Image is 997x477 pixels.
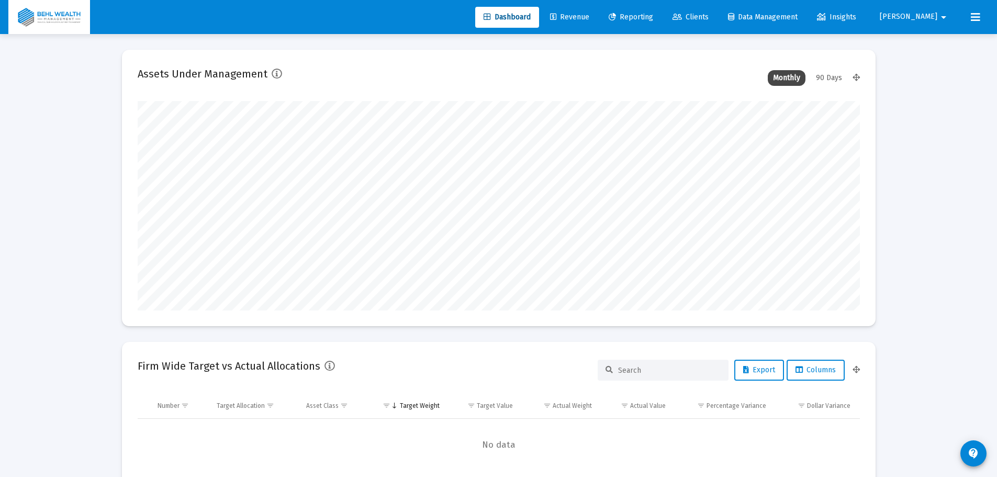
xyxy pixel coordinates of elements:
h2: Assets Under Management [138,65,267,82]
span: Columns [796,365,836,374]
div: Asset Class [306,402,339,410]
div: Data grid [138,393,860,471]
div: Actual Weight [553,402,592,410]
span: Revenue [550,13,589,21]
span: Clients [673,13,709,21]
span: Dashboard [484,13,531,21]
span: Reporting [609,13,653,21]
td: Column Asset Class [299,393,368,418]
span: Export [743,365,775,374]
td: Column Number [150,393,210,418]
td: Column Target Weight [368,393,447,418]
span: Show filter options for column 'Percentage Variance' [697,402,705,409]
td: Column Percentage Variance [673,393,774,418]
a: Clients [664,7,717,28]
div: Actual Value [630,402,666,410]
div: Target Value [477,402,513,410]
div: 90 Days [811,70,847,86]
span: Show filter options for column 'Target Value' [467,402,475,409]
span: Show filter options for column 'Actual Weight' [543,402,551,409]
a: Insights [809,7,865,28]
h2: Firm Wide Target vs Actual Allocations [138,358,320,374]
span: Show filter options for column 'Dollar Variance' [798,402,805,409]
td: Column Target Value [447,393,521,418]
img: Dashboard [16,7,82,28]
div: Target Allocation [217,402,265,410]
mat-icon: arrow_drop_down [937,7,950,28]
div: Monthly [768,70,805,86]
a: Dashboard [475,7,539,28]
span: Show filter options for column 'Target Allocation' [266,402,274,409]
a: Reporting [600,7,662,28]
td: Column Target Allocation [209,393,299,418]
div: Target Weight [400,402,440,410]
span: Data Management [728,13,798,21]
div: Number [158,402,180,410]
span: Show filter options for column 'Number' [181,402,189,409]
span: Insights [817,13,856,21]
span: Show filter options for column 'Target Weight' [383,402,390,409]
div: Dollar Variance [807,402,850,410]
td: Column Dollar Variance [774,393,859,418]
td: Column Actual Weight [520,393,599,418]
span: [PERSON_NAME] [880,13,937,21]
a: Revenue [542,7,598,28]
input: Search [618,366,721,375]
button: Export [734,360,784,381]
div: Percentage Variance [707,402,766,410]
mat-icon: contact_support [967,447,980,460]
span: No data [138,439,860,451]
a: Data Management [720,7,806,28]
span: Show filter options for column 'Actual Value' [621,402,629,409]
td: Column Actual Value [599,393,673,418]
button: Columns [787,360,845,381]
span: Show filter options for column 'Asset Class' [340,402,348,409]
button: [PERSON_NAME] [867,6,962,27]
